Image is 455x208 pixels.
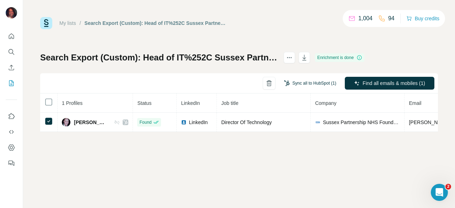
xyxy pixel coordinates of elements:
[6,126,17,138] button: Use Surfe API
[6,46,17,58] button: Search
[6,141,17,154] button: Dashboard
[6,30,17,43] button: Quick start
[6,7,17,18] img: Avatar
[221,119,272,125] span: Director Of Technology
[6,110,17,123] button: Use Surfe on LinkedIn
[6,77,17,90] button: My lists
[445,184,451,190] span: 2
[315,100,336,106] span: Company
[388,14,395,23] p: 94
[62,118,70,127] img: Avatar
[85,20,226,27] div: Search Export (Custom): Head of IT%252C Sussex Partnership NHS Foundation Trust - [DATE] 13:08
[181,100,200,106] span: LinkedIn
[6,157,17,170] button: Feedback
[74,119,107,126] span: [PERSON_NAME]
[80,20,81,27] li: /
[345,77,434,90] button: Find all emails & mobiles (1)
[137,100,151,106] span: Status
[181,119,187,125] img: LinkedIn logo
[40,52,277,63] h1: Search Export (Custom): Head of IT%252C Sussex Partnership NHS Foundation Trust - [DATE] 13:08
[315,119,321,125] img: company-logo
[363,80,425,87] span: Find all emails & mobiles (1)
[59,20,76,26] a: My lists
[279,78,341,89] button: Sync all to HubSpot (1)
[189,119,208,126] span: LinkedIn
[62,100,82,106] span: 1 Profiles
[40,17,52,29] img: Surfe Logo
[6,61,17,74] button: Enrich CSV
[315,53,364,62] div: Enrichment is done
[409,100,421,106] span: Email
[221,100,238,106] span: Job title
[406,14,439,23] button: Buy credits
[284,52,295,63] button: actions
[323,119,400,126] span: Sussex Partnership NHS Foundation Trust
[139,119,151,126] span: Found
[358,14,373,23] p: 1,004
[431,184,448,201] iframe: Intercom live chat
